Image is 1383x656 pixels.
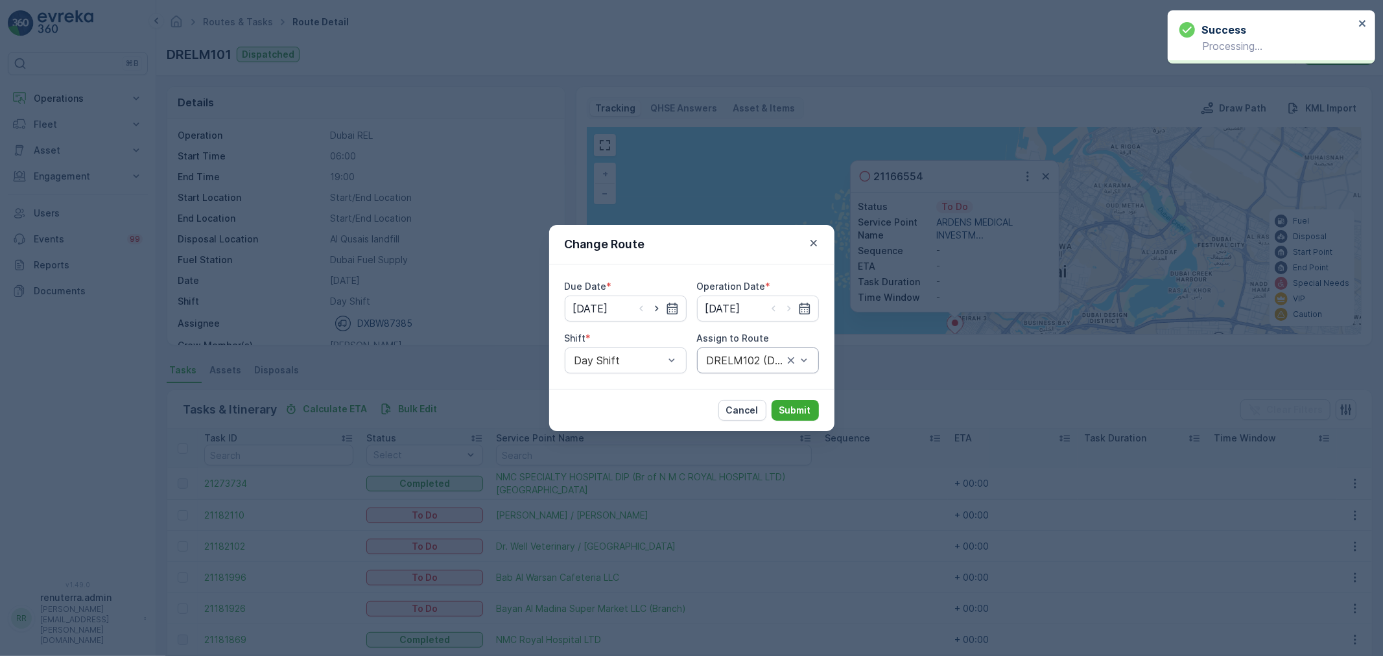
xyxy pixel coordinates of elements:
[697,281,766,292] label: Operation Date
[1201,22,1246,38] h3: Success
[772,400,819,421] button: Submit
[1179,40,1354,52] p: Processing...
[779,404,811,417] p: Submit
[726,404,759,417] p: Cancel
[697,333,770,344] label: Assign to Route
[1358,18,1367,30] button: close
[565,333,586,344] label: Shift
[718,400,766,421] button: Cancel
[697,296,819,322] input: dd/mm/yyyy
[565,296,687,322] input: dd/mm/yyyy
[565,235,645,253] p: Change Route
[565,281,607,292] label: Due Date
